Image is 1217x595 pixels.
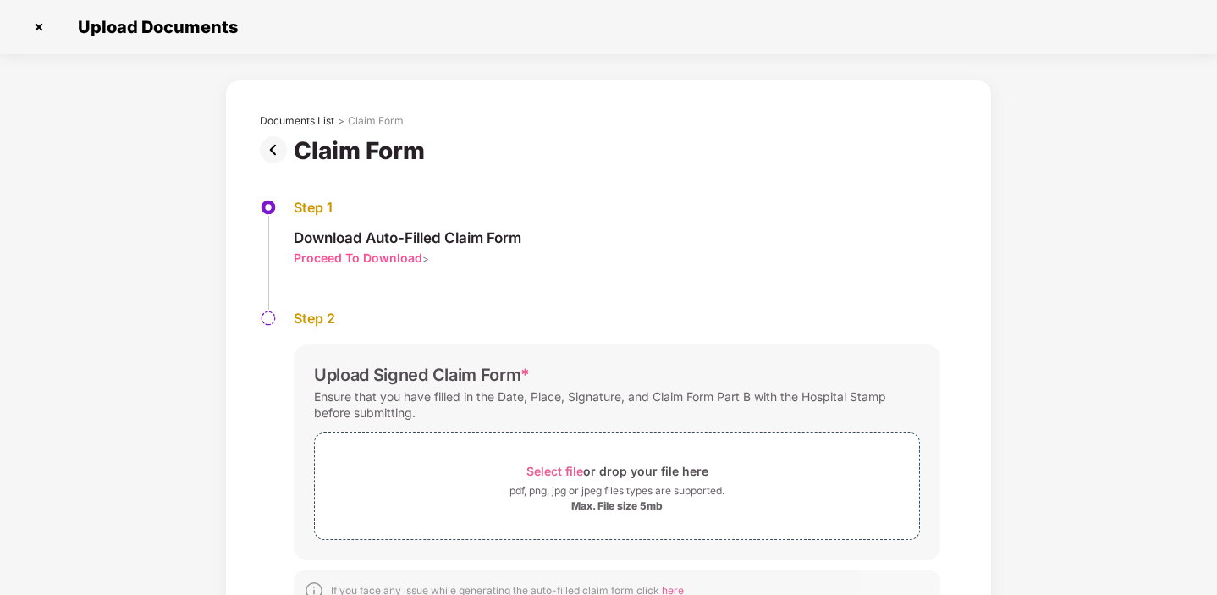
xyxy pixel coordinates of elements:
div: > [338,114,344,128]
span: > [422,252,429,265]
span: Select file [526,464,583,478]
div: Step 2 [294,310,940,328]
div: Documents List [260,114,334,128]
img: svg+xml;base64,PHN2ZyBpZD0iQ3Jvc3MtMzJ4MzIiIHhtbG5zPSJodHRwOi8vd3d3LnczLm9yZy8yMDAwL3N2ZyIgd2lkdG... [25,14,52,41]
div: or drop your file here [526,460,708,482]
div: Download Auto-Filled Claim Form [294,229,521,247]
div: Claim Form [348,114,404,128]
div: Max. File size 5mb [571,499,663,513]
div: Upload Signed Claim Form [314,365,530,385]
div: Step 1 [294,199,521,217]
div: Claim Form [294,136,432,165]
img: svg+xml;base64,PHN2ZyBpZD0iU3RlcC1QZW5kaW5nLTMyeDMyIiB4bWxucz0iaHR0cDovL3d3dy53My5vcmcvMjAwMC9zdm... [260,310,277,327]
span: Select fileor drop your file herepdf, png, jpg or jpeg files types are supported.Max. File size 5mb [315,446,919,526]
span: Upload Documents [61,17,246,37]
img: svg+xml;base64,PHN2ZyBpZD0iU3RlcC1BY3RpdmUtMzJ4MzIiIHhtbG5zPSJodHRwOi8vd3d3LnczLm9yZy8yMDAwL3N2Zy... [260,199,277,216]
div: pdf, png, jpg or jpeg files types are supported. [509,482,724,499]
div: Ensure that you have filled in the Date, Place, Signature, and Claim Form Part B with the Hospita... [314,385,920,424]
img: svg+xml;base64,PHN2ZyBpZD0iUHJldi0zMngzMiIgeG1sbnM9Imh0dHA6Ly93d3cudzMub3JnLzIwMDAvc3ZnIiB3aWR0aD... [260,136,294,163]
div: Proceed To Download [294,250,422,266]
